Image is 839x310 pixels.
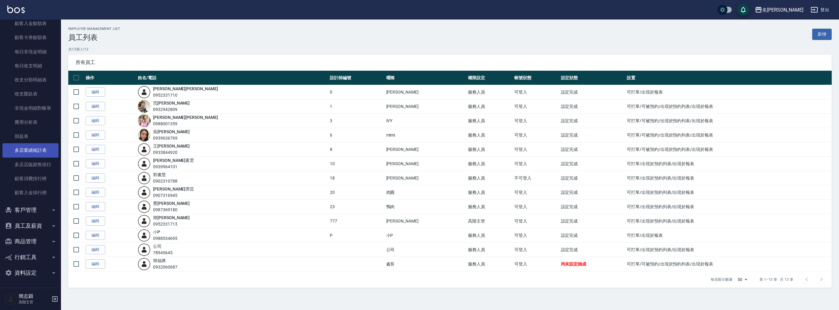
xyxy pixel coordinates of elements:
td: 公司 [385,243,467,257]
td: P [328,228,384,243]
a: 編輯 [86,173,105,183]
td: 可打單/可被預約/出現於預約列表/出現於報表 [625,257,832,271]
img: user-login-man-human-body-mobile-person-512.png [138,186,151,199]
td: [PERSON_NAME] [385,142,467,157]
div: 0932942809 [153,106,190,113]
a: 編輯 [86,116,105,126]
td: 服務人員 [466,257,513,271]
button: save [737,4,749,16]
a: 曹[PERSON_NAME] [153,201,190,206]
a: [PERSON_NAME][PERSON_NAME] [153,115,218,120]
a: 每日非現金明細 [2,45,59,59]
td: 可打單/可被預約/出現於預約列表/出現於報表 [625,128,832,142]
td: 服務人員 [466,114,513,128]
td: 可登入 [513,200,559,214]
a: [PERSON_NAME]霈芸 [153,187,194,191]
div: 0902310788 [153,178,177,184]
div: 0933844920 [153,149,190,156]
td: 可打單/出現於預約列表/出現於報表 [625,185,832,200]
th: 帳號狀態 [513,71,559,85]
a: 非現金明細對帳單 [2,101,59,115]
a: 吳[PERSON_NAME] [153,129,190,134]
div: 78945645 [153,250,173,256]
div: 50 [735,271,750,288]
td: 可打單/出現於報表 [625,228,832,243]
td: 設定完成 [559,142,626,157]
div: 0988534695 [153,235,177,242]
td: 8 [328,142,384,157]
td: 設定完成 [559,214,626,228]
td: 1 [328,99,384,114]
a: 收支匯款表 [2,87,59,101]
a: 新增 [812,29,832,40]
td: 小P [385,228,467,243]
img: user-login-man-human-body-mobile-person-512.png [138,229,151,242]
td: 可登入 [513,128,559,142]
a: 郭書慧 [153,172,166,177]
a: 公司 [153,244,162,249]
td: 不可登入 [513,171,559,185]
a: 范[PERSON_NAME] [153,101,190,105]
button: 登出 [808,4,832,16]
td: 0 [328,85,384,99]
th: 暱稱 [385,71,467,85]
td: 可登入 [513,243,559,257]
img: avatar.jpeg [138,129,151,141]
td: 可登入 [513,99,559,114]
td: [PERSON_NAME] [385,99,467,114]
td: 可登入 [513,228,559,243]
td: 服務人員 [466,142,513,157]
td: 可打單/可被預約/出現於預約列表/出現於報表 [625,114,832,128]
p: 第 1–13 筆 共 13 筆 [759,277,793,282]
th: 設定狀態 [559,71,626,85]
td: 可登入 [513,114,559,128]
th: 設計師編號 [328,71,384,85]
td: 可登入 [513,185,559,200]
img: user-login-man-human-body-mobile-person-512.png [138,200,151,213]
td: 可打單/出現於報表 [625,85,832,99]
td: 18 [328,171,384,185]
a: 編輯 [86,87,105,97]
td: 設定完成 [559,85,626,99]
td: 設定完成 [559,128,626,142]
td: 設定完成 [559,171,626,185]
div: 名[PERSON_NAME] [762,6,803,14]
a: 顧客消費排行榜 [2,172,59,186]
td: [PERSON_NAME] [385,85,467,99]
a: 編輯 [86,216,105,226]
img: Person [5,293,17,305]
td: 處長 [385,257,467,271]
a: 每日收支明細 [2,59,59,73]
td: IVY [385,114,467,128]
td: 23 [328,200,384,214]
a: 多店業績統計表 [2,143,59,157]
td: 服務人員 [466,157,513,171]
div: 0952331713 [153,221,190,227]
a: 編輯 [86,231,105,240]
td: [PERSON_NAME] [385,214,467,228]
a: 王[PERSON_NAME] [153,144,190,148]
a: 損益表 [2,129,59,143]
a: [PERSON_NAME][PERSON_NAME] [153,86,218,91]
img: Logo [7,5,25,13]
a: 編輯 [86,202,105,212]
a: 簡福將 [153,258,166,263]
div: 0988001359 [153,121,218,127]
th: 操作 [84,71,136,85]
img: user-login-man-human-body-mobile-person-512.png [138,258,151,270]
button: 資料設定 [2,265,59,281]
td: 6 [328,128,384,142]
button: 行銷工具 [2,249,59,265]
img: avatar.jpeg [138,100,151,113]
h2: Employee Management List [68,27,120,31]
td: 可打單/出現於預約列表/出現於報表 [625,157,832,171]
td: 服務人員 [466,99,513,114]
img: user-login-man-human-body-mobile-person-512.png [138,143,151,156]
img: user-login-man-human-body-mobile-person-512.png [138,215,151,227]
td: 服務人員 [466,185,513,200]
td: 設定完成 [559,185,626,200]
td: 設定完成 [559,200,626,214]
img: avatar.jpeg [138,114,151,127]
a: 多店店販銷售排行 [2,158,59,172]
a: 收支分類明細表 [2,73,59,87]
